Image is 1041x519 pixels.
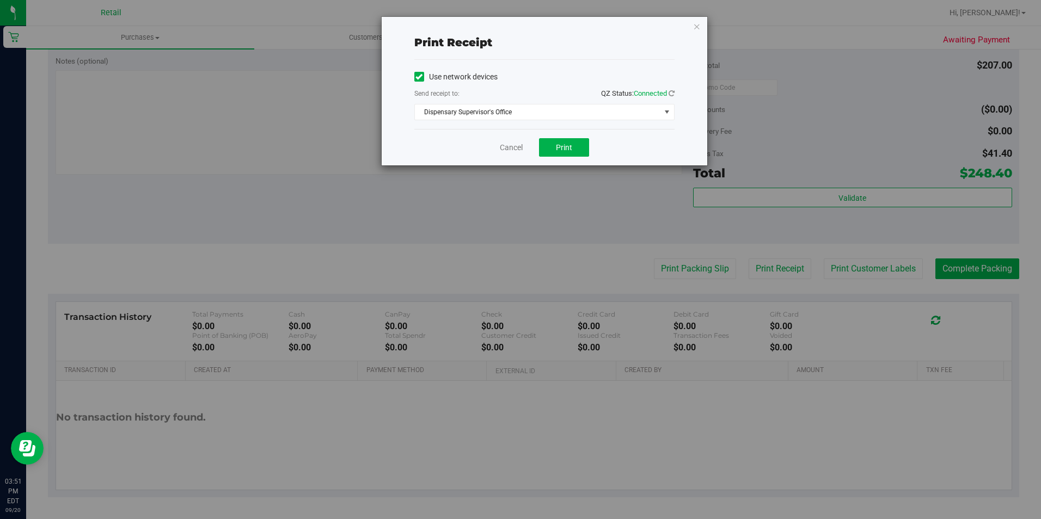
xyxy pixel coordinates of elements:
[414,71,498,83] label: Use network devices
[11,432,44,465] iframe: Resource center
[601,89,675,97] span: QZ Status:
[414,36,492,49] span: Print receipt
[415,104,660,120] span: Dispensary Supervisor's Office
[539,138,589,157] button: Print
[556,143,572,152] span: Print
[660,104,673,120] span: select
[634,89,667,97] span: Connected
[414,89,460,98] label: Send receipt to:
[500,142,523,153] a: Cancel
